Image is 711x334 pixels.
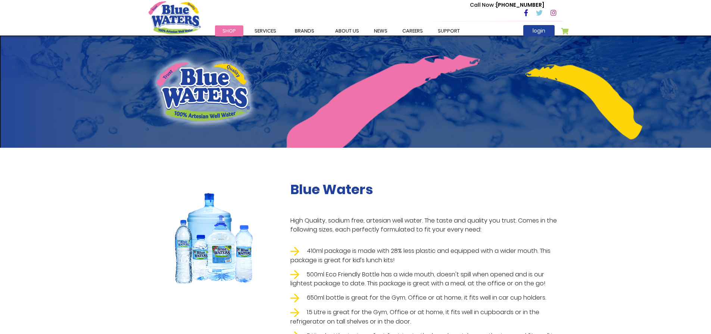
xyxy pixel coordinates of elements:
[470,1,496,9] span: Call Now :
[328,25,367,36] a: about us
[430,25,467,36] a: support
[290,181,563,197] h2: Blue Waters
[149,1,201,34] a: store logo
[295,27,314,34] span: Brands
[222,27,236,34] span: Shop
[290,246,563,265] li: 410ml package is made with 28% less plastic and equipped with a wider mouth. This package is grea...
[247,25,284,36] a: Services
[215,25,243,36] a: Shop
[367,25,395,36] a: News
[290,216,563,234] p: High Quality, sodium free, artesian well water. The taste and quality you trust. Comes in the fol...
[470,1,544,9] p: [PHONE_NUMBER]
[290,308,563,326] li: 1.5 Litre is great for the Gym, Office or at home, it fits well in cupboards or in the refrigerat...
[290,270,563,288] li: 500ml Eco Friendly Bottle has a wide mouth, doesn't spill when opened and is our lightest package...
[290,293,563,303] li: 650ml bottle is great for the Gym, Office or at home, it fits well in car cup holders.
[395,25,430,36] a: careers
[255,27,276,34] span: Services
[523,25,555,36] a: login
[287,25,322,36] a: Brands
